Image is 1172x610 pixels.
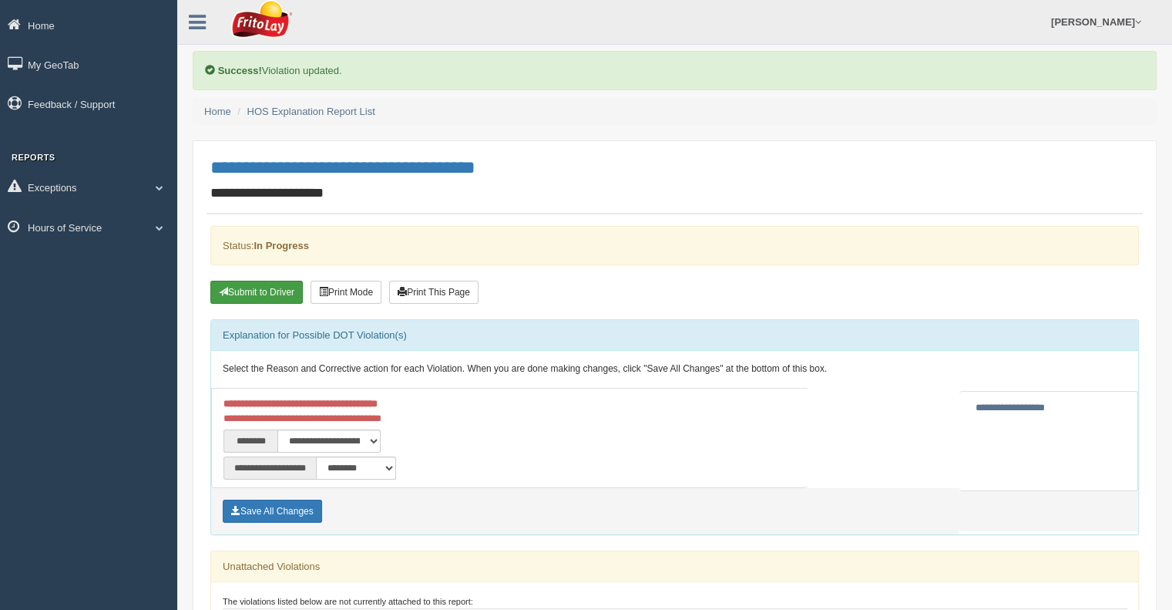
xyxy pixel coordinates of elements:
div: Select the Reason and Corrective action for each Violation. When you are done making changes, cli... [211,351,1138,388]
a: HOS Explanation Report List [247,106,375,117]
b: Success! [218,65,262,76]
a: Home [204,106,231,117]
button: Print This Page [389,281,479,304]
small: The violations listed below are not currently attached to this report: [223,597,473,606]
button: Print Mode [311,281,381,304]
button: Submit To Driver [210,281,303,304]
div: Unattached Violations [211,551,1138,582]
strong: In Progress [254,240,309,251]
div: Status: [210,226,1139,265]
button: Save [223,500,322,523]
div: Explanation for Possible DOT Violation(s) [211,320,1138,351]
div: Violation updated. [193,51,1157,90]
